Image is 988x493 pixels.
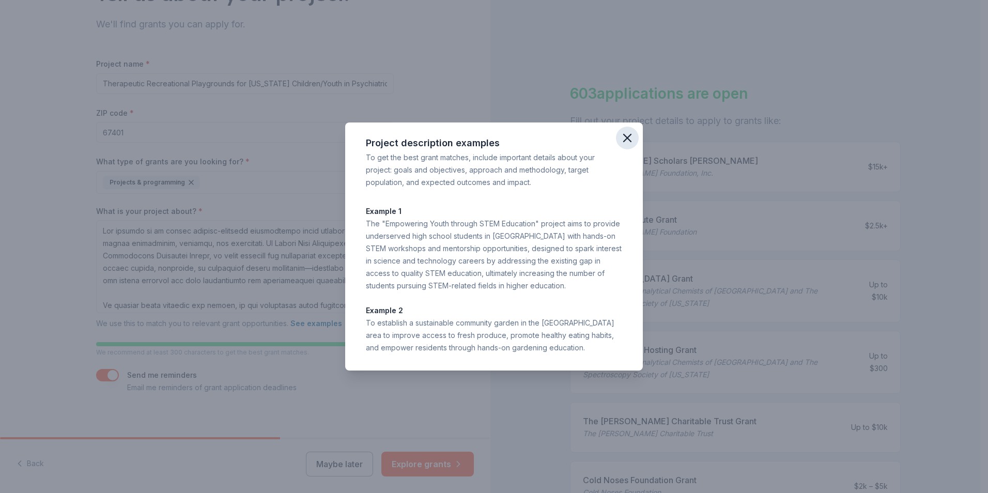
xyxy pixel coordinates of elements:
div: The "Empowering Youth through STEM Education" project aims to provide underserved high school stu... [366,218,622,292]
p: Example 2 [366,304,622,317]
div: To get the best grant matches, include important details about your project: goals and objectives... [366,151,622,189]
p: Example 1 [366,205,622,218]
div: To establish a sustainable community garden in the [GEOGRAPHIC_DATA] area to improve access to fr... [366,317,622,354]
div: Project description examples [366,135,622,151]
